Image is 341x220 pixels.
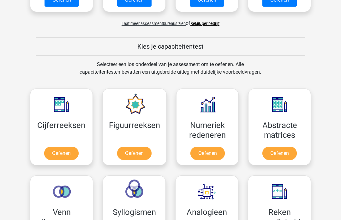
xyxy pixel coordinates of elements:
[74,61,267,83] div: Selecteer een los onderdeel van je assessment om te oefenen. Alle capaciteitentesten bevatten een...
[122,21,186,26] span: Laat meer assessmentbureaus zien
[117,147,152,160] a: Oefenen
[262,147,297,160] a: Oefenen
[190,21,219,26] a: Bekijk per bedrijf
[36,43,305,50] h5: Kies je capaciteitentest
[44,147,79,160] a: Oefenen
[190,147,225,160] a: Oefenen
[25,15,316,27] div: of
